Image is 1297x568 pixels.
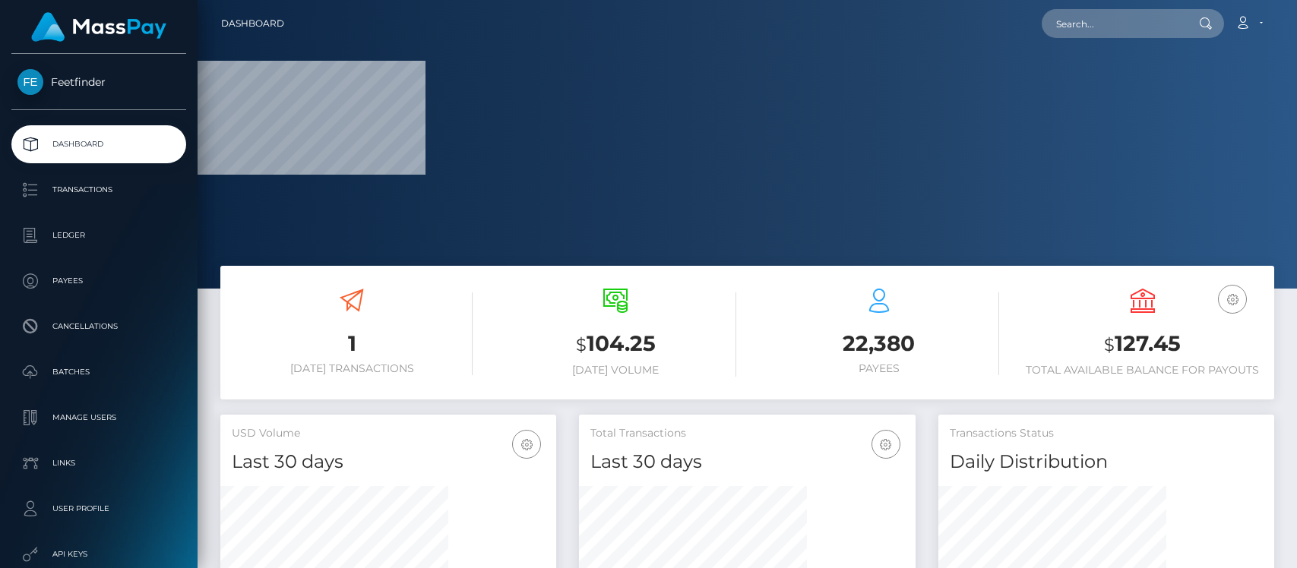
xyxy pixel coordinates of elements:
a: Dashboard [11,125,186,163]
p: API Keys [17,543,180,566]
p: Cancellations [17,315,180,338]
a: Cancellations [11,308,186,346]
h3: 1 [232,329,473,358]
a: Ledger [11,216,186,254]
p: Transactions [17,178,180,201]
h6: Payees [759,362,1000,375]
h4: Daily Distribution [950,449,1263,475]
h5: Transactions Status [950,426,1263,441]
a: Manage Users [11,399,186,437]
p: Dashboard [17,133,180,156]
p: Batches [17,361,180,383]
h3: 127.45 [1022,329,1263,360]
p: Manage Users [17,406,180,429]
img: Feetfinder [17,69,43,95]
p: Links [17,452,180,475]
h3: 104.25 [495,329,736,360]
small: $ [576,334,587,355]
h4: Last 30 days [590,449,903,475]
a: Payees [11,262,186,300]
img: MassPay Logo [31,12,166,42]
h6: [DATE] Transactions [232,362,473,375]
p: Payees [17,270,180,292]
a: Batches [11,353,186,391]
h5: Total Transactions [590,426,903,441]
a: Transactions [11,171,186,209]
p: Ledger [17,224,180,247]
small: $ [1104,334,1115,355]
p: User Profile [17,497,180,520]
h6: Total Available Balance for Payouts [1022,364,1263,377]
a: Links [11,444,186,482]
span: Feetfinder [11,75,186,89]
h6: [DATE] Volume [495,364,736,377]
h5: USD Volume [232,426,545,441]
a: Dashboard [221,8,284,39]
a: User Profile [11,490,186,528]
h3: 22,380 [759,329,1000,358]
h4: Last 30 days [232,449,545,475]
input: Search... [1042,9,1185,38]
